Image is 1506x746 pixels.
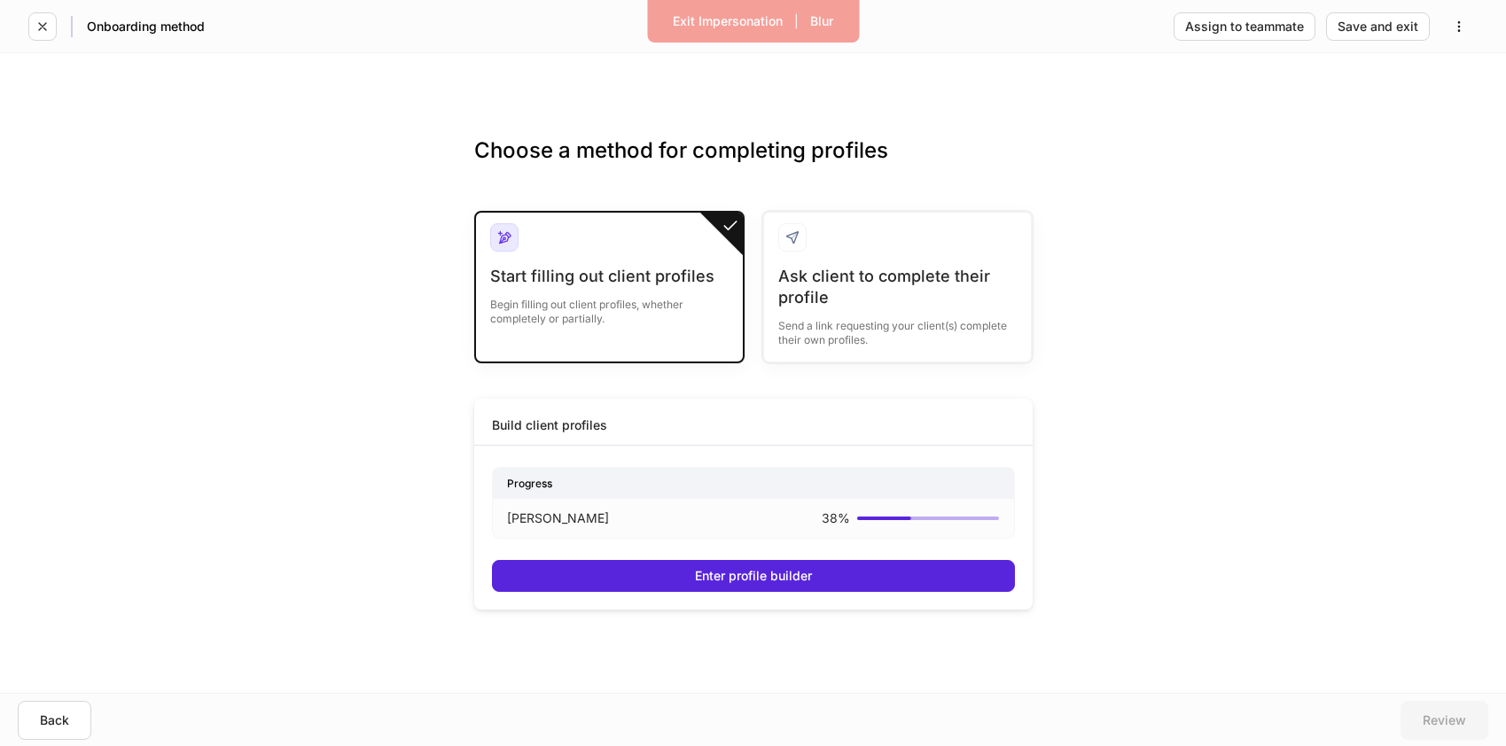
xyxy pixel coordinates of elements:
p: 38 % [822,509,850,527]
button: Save and exit [1326,12,1430,41]
div: Blur [810,15,833,27]
div: Begin filling out client profiles, whether completely or partially. [490,287,729,326]
div: Send a link requesting your client(s) complete their own profiles. [778,308,1017,347]
div: Start filling out client profiles [490,266,729,287]
h3: Choose a method for completing profiles [474,136,1033,193]
button: Assign to teammate [1174,12,1315,41]
div: Save and exit [1338,20,1418,33]
div: Progress [493,468,1014,499]
div: Exit Impersonation [673,15,783,27]
button: Enter profile builder [492,560,1015,592]
div: Enter profile builder [695,570,812,582]
button: Blur [799,7,845,35]
button: Back [18,701,91,740]
div: Assign to teammate [1185,20,1304,33]
div: Back [40,714,69,727]
p: [PERSON_NAME] [507,509,609,527]
h5: Onboarding method [87,18,205,35]
div: Build client profiles [492,416,607,434]
div: Ask client to complete their profile [778,266,1017,308]
button: Exit Impersonation [661,7,794,35]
